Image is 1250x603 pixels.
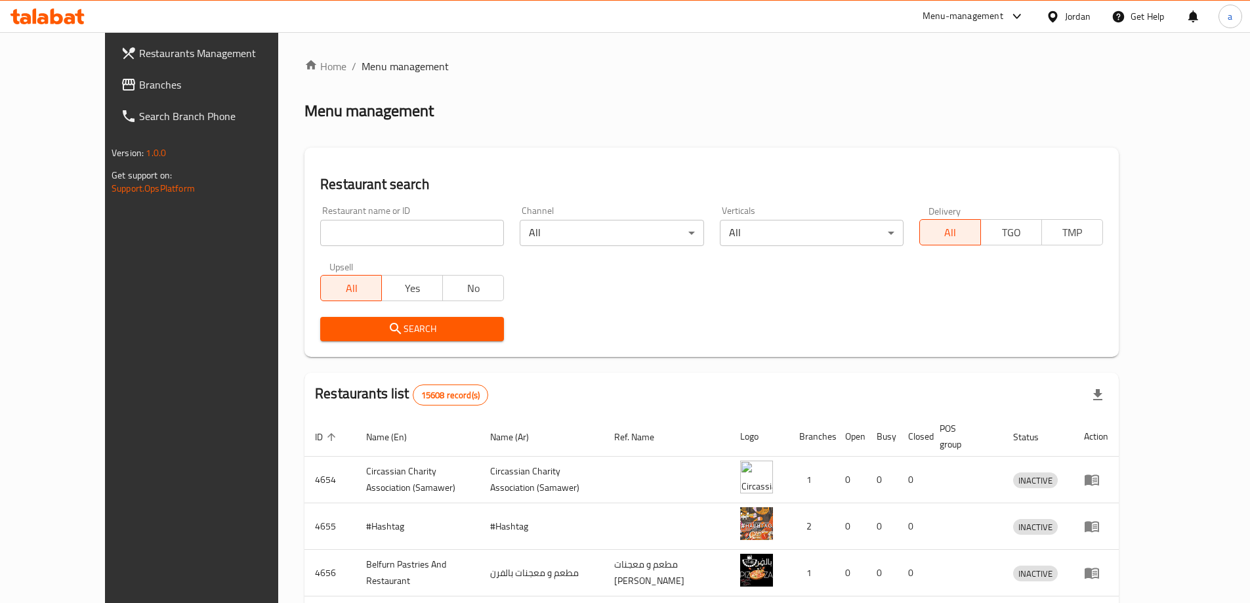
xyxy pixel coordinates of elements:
input: Search for restaurant name or ID.. [320,220,504,246]
a: Restaurants Management [110,37,314,69]
label: Upsell [329,262,354,271]
button: Yes [381,275,443,301]
span: No [448,279,499,298]
td: 0 [866,550,898,596]
td: 0 [898,550,929,596]
td: ​Circassian ​Charity ​Association​ (Samawer) [480,457,604,503]
td: 0 [898,457,929,503]
div: Menu-management [923,9,1003,24]
span: Version: [112,144,144,161]
img: Belfurn Pastries And Restaurant [740,554,773,587]
td: مطعم و معجنات بالفرن [480,550,604,596]
li: / [352,58,356,74]
th: Logo [730,417,789,457]
div: Menu [1084,472,1108,488]
span: POS group [940,421,987,452]
th: Closed [898,417,929,457]
a: Support.OpsPlatform [112,180,195,197]
img: ​Circassian ​Charity ​Association​ (Samawer) [740,461,773,493]
button: Search [320,317,504,341]
div: INACTIVE [1013,472,1058,488]
span: Yes [387,279,438,298]
span: Name (En) [366,429,424,445]
span: Restaurants Management [139,45,303,61]
span: 15608 record(s) [413,389,488,402]
td: #Hashtag [356,503,480,550]
div: All [720,220,904,246]
td: Belfurn Pastries And Restaurant [356,550,480,596]
span: Branches [139,77,303,93]
div: INACTIVE [1013,519,1058,535]
div: All [520,220,703,246]
span: Search [331,321,493,337]
td: ​Circassian ​Charity ​Association​ (Samawer) [356,457,480,503]
span: TMP [1047,223,1098,242]
nav: breadcrumb [304,58,1119,74]
a: Branches [110,69,314,100]
button: All [919,219,981,245]
span: All [326,279,377,298]
div: Menu [1084,518,1108,534]
th: Branches [789,417,835,457]
span: Status [1013,429,1056,445]
span: INACTIVE [1013,520,1058,535]
span: Menu management [362,58,449,74]
div: Menu [1084,565,1108,581]
td: 4654 [304,457,356,503]
td: مطعم و معجنات [PERSON_NAME] [604,550,730,596]
td: 0 [866,503,898,550]
span: INACTIVE [1013,473,1058,488]
td: 0 [835,457,866,503]
h2: Restaurants list [315,384,488,405]
td: #Hashtag [480,503,604,550]
a: Search Branch Phone [110,100,314,132]
td: 0 [835,550,866,596]
a: Home [304,58,346,74]
span: Get support on: [112,167,172,184]
td: 2 [789,503,835,550]
th: Busy [866,417,898,457]
td: 0 [866,457,898,503]
td: 0 [835,503,866,550]
span: a [1228,9,1232,24]
span: Name (Ar) [490,429,546,445]
span: INACTIVE [1013,566,1058,581]
td: 4655 [304,503,356,550]
th: Open [835,417,866,457]
td: 1 [789,457,835,503]
button: No [442,275,504,301]
div: Total records count [413,385,488,405]
div: Jordan [1065,9,1091,24]
span: 1.0.0 [146,144,166,161]
th: Action [1073,417,1119,457]
span: Search Branch Phone [139,108,303,124]
td: 0 [898,503,929,550]
button: TMP [1041,219,1103,245]
span: Ref. Name [614,429,671,445]
div: Export file [1082,379,1114,411]
button: All [320,275,382,301]
span: ID [315,429,340,445]
button: TGO [980,219,1042,245]
span: All [925,223,976,242]
td: 4656 [304,550,356,596]
label: Delivery [928,206,961,215]
img: #Hashtag [740,507,773,540]
span: TGO [986,223,1037,242]
h2: Restaurant search [320,175,1103,194]
td: 1 [789,550,835,596]
h2: Menu management [304,100,434,121]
